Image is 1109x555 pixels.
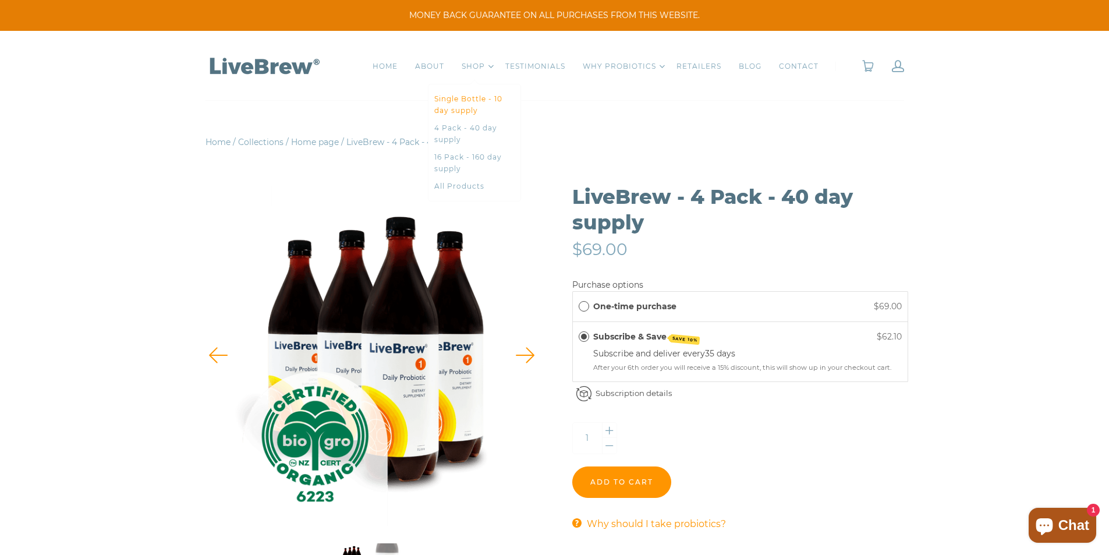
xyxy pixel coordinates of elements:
[17,9,1092,22] span: MONEY BACK GUARANTEE ON ALL PURCHASES FROM THIS WEBSITE.
[874,301,902,312] span: $69.00
[201,184,543,526] img: LiveBrew - 4 Pack - 40 day supply
[233,137,236,147] span: /
[346,137,483,147] span: LiveBrew - 4 Pack - 40 day supply
[373,61,398,72] a: HOME
[573,423,602,454] input: Quantity
[434,93,515,116] a: Single Bottle - 10 day supply
[572,466,671,498] input: Add to cart
[593,363,902,373] div: After your 6th order you will receive a 15% discount, this will show up in your checkout cart.
[572,280,643,290] label: Purchase options
[341,137,344,147] span: /
[572,184,909,235] h1: LiveBrew - 4 Pack - 40 day supply
[205,137,231,147] a: Home
[593,300,676,313] label: One-time purchase
[1025,508,1100,546] inbox-online-store-chat: Shopify online store chat
[238,137,284,147] a: Collections
[415,61,444,72] a: ABOUT
[505,61,565,72] a: TESTIMONIALS
[739,61,761,72] a: BLOG
[205,55,322,76] img: LiveBrew
[434,181,515,192] a: All Products
[593,348,705,359] label: Subscribe and deliver every
[877,331,902,342] span: $62.10
[593,330,700,343] label: Subscribe & Save
[434,122,515,146] a: 4 Pack - 40 day supply
[587,518,726,529] span: Why should I take probiotics?
[705,348,735,359] label: 35 days
[462,61,485,72] a: SHOP
[434,151,515,175] a: 16 Pack - 160 day supply
[676,61,721,72] a: RETAILERS
[596,388,672,398] a: Subscription details
[779,61,819,72] a: CONTACT
[579,300,589,313] div: One-time purchase
[579,330,589,343] div: Subscribe & Save
[286,137,289,147] span: /
[583,61,656,72] a: WHY PROBIOTICS
[587,517,726,532] a: Why should I take probiotics?
[670,334,700,344] span: SAVE 10%
[572,239,628,259] span: $69.00
[291,137,339,147] a: Home page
